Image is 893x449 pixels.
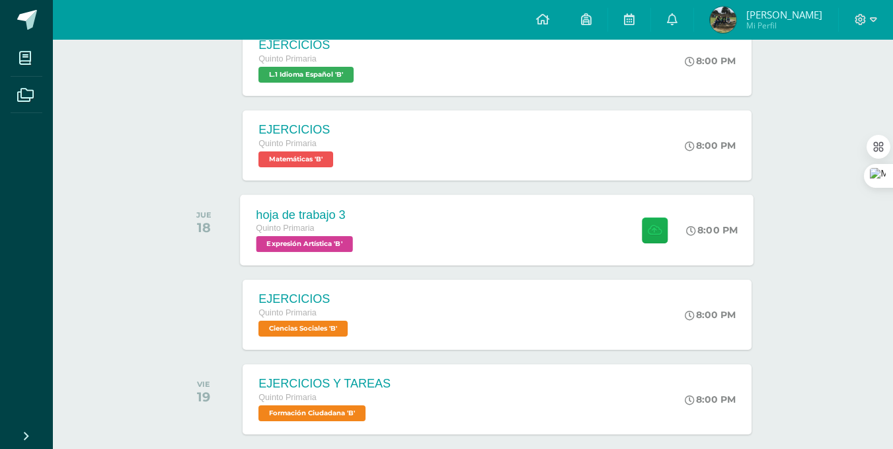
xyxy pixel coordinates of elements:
[258,393,317,402] span: Quinto Primaria
[687,224,738,236] div: 8:00 PM
[685,309,736,321] div: 8:00 PM
[256,208,357,222] div: hoja de trabajo 3
[258,377,391,391] div: EJERCICIOS Y TAREAS
[196,220,212,235] div: 18
[685,393,736,405] div: 8:00 PM
[197,380,210,389] div: VIE
[258,308,317,317] span: Quinto Primaria
[258,139,317,148] span: Quinto Primaria
[258,321,348,337] span: Ciencias Sociales 'B'
[685,140,736,151] div: 8:00 PM
[746,8,822,21] span: [PERSON_NAME]
[256,224,315,233] span: Quinto Primaria
[685,55,736,67] div: 8:00 PM
[196,210,212,220] div: JUE
[710,7,736,33] img: e2ac53f925e70ef1d6d09ab137ce7db7.png
[258,54,317,63] span: Quinto Primaria
[258,292,351,306] div: EJERCICIOS
[258,38,357,52] div: EJERCICIOS
[258,405,366,421] span: Formación Ciudadana 'B'
[258,67,354,83] span: L.1 Idioma Español 'B'
[197,389,210,405] div: 19
[258,151,333,167] span: Matemáticas 'B'
[746,20,822,31] span: Mi Perfil
[258,123,336,137] div: EJERCICIOS
[256,236,353,252] span: Expresión Artística 'B'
